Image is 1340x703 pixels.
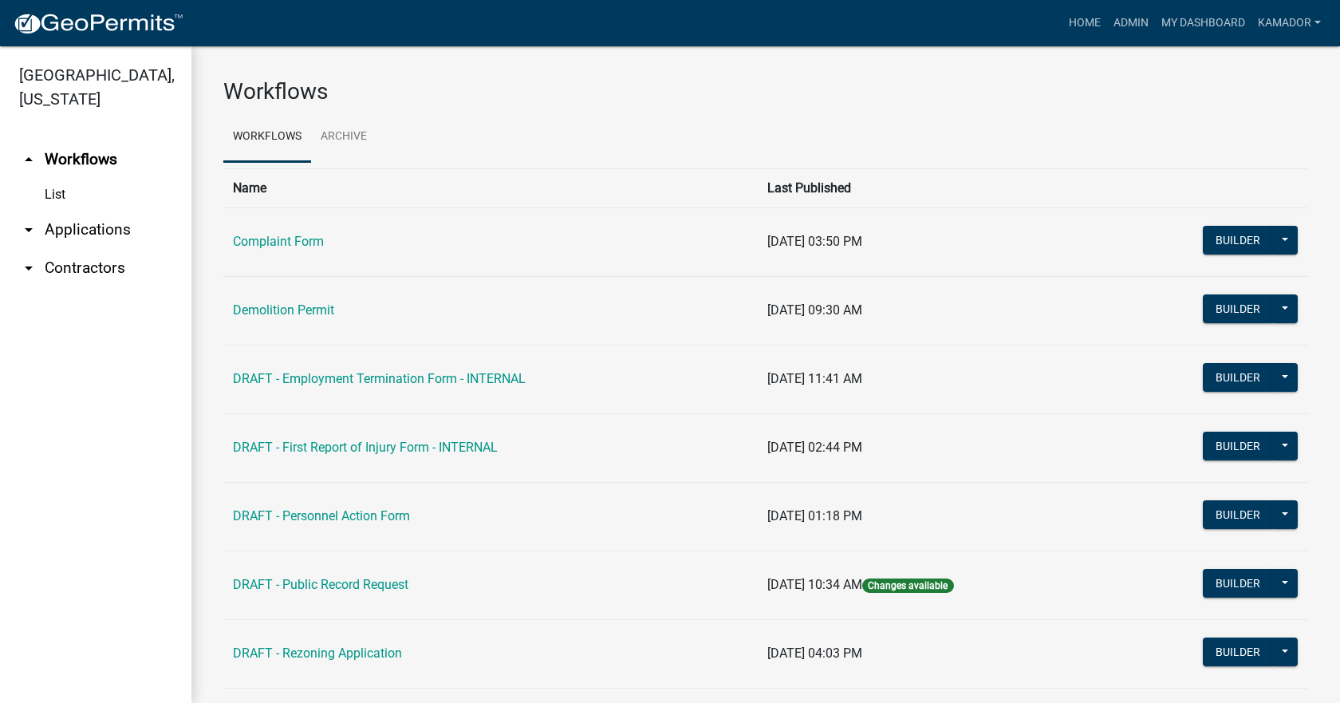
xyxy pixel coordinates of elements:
[767,234,862,249] span: [DATE] 03:50 PM
[758,168,1109,207] th: Last Published
[767,440,862,455] span: [DATE] 02:44 PM
[311,112,376,163] a: Archive
[233,371,526,386] a: DRAFT - Employment Termination Form - INTERNAL
[767,646,862,661] span: [DATE] 04:03 PM
[1203,226,1273,255] button: Builder
[1203,500,1273,529] button: Builder
[1203,432,1273,460] button: Builder
[1203,569,1273,598] button: Builder
[223,168,758,207] th: Name
[223,78,1308,105] h3: Workflows
[1203,363,1273,392] button: Builder
[233,302,334,318] a: Demolition Permit
[233,508,410,523] a: DRAFT - Personnel Action Form
[233,646,402,661] a: DRAFT - Rezoning Application
[1107,8,1155,38] a: Admin
[1155,8,1251,38] a: My Dashboard
[767,577,862,592] span: [DATE] 10:34 AM
[1251,8,1327,38] a: Kamador
[1062,8,1107,38] a: Home
[233,234,324,249] a: Complaint Form
[223,112,311,163] a: Workflows
[19,259,38,278] i: arrow_drop_down
[767,508,862,523] span: [DATE] 01:18 PM
[767,302,862,318] span: [DATE] 09:30 AM
[19,150,38,169] i: arrow_drop_up
[233,577,408,592] a: DRAFT - Public Record Request
[767,371,862,386] span: [DATE] 11:41 AM
[19,220,38,239] i: arrow_drop_down
[862,579,953,593] span: Changes available
[1203,294,1273,323] button: Builder
[233,440,498,455] a: DRAFT - First Report of Injury Form - INTERNAL
[1203,638,1273,666] button: Builder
